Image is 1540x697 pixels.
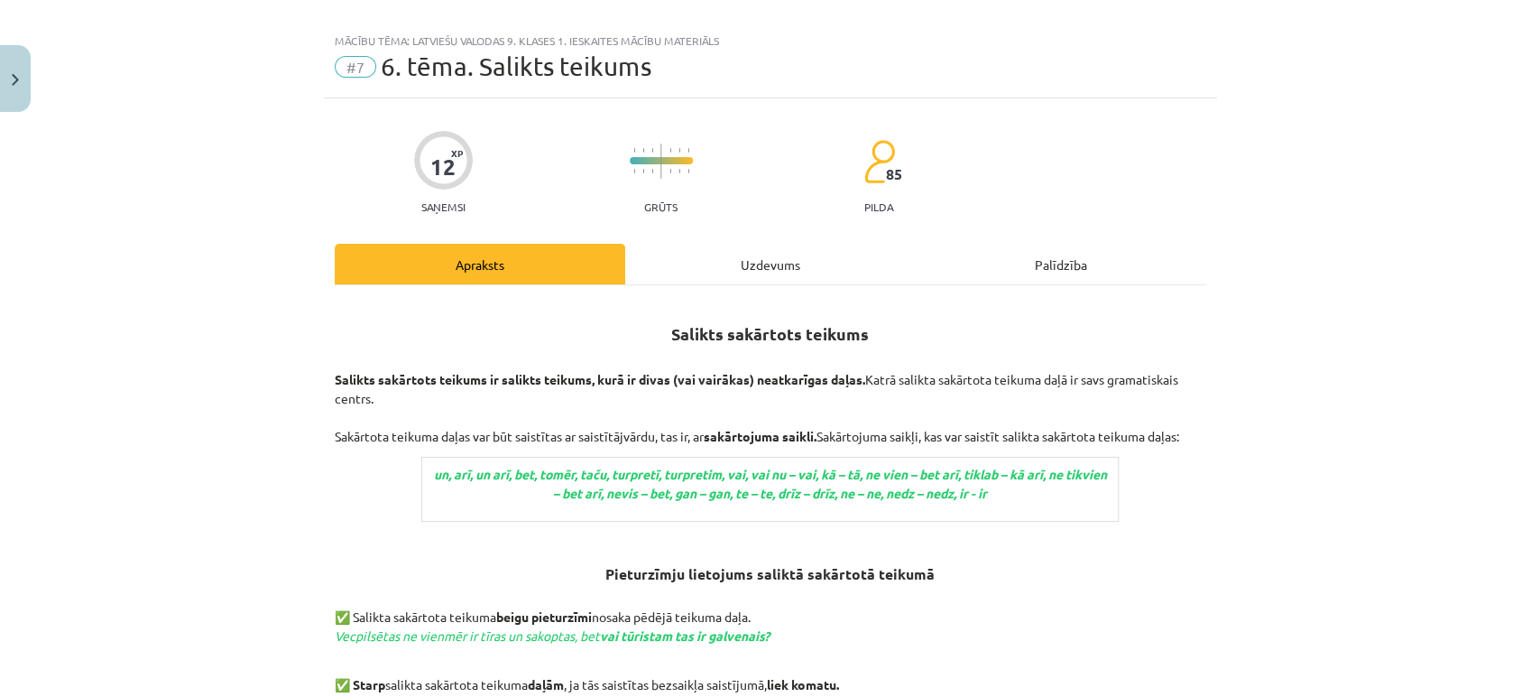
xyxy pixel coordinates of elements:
strong: beigu pieturzīmi [496,609,592,625]
p: pilda [864,200,893,213]
span: 85 [886,166,902,182]
img: icon-short-line-57e1e144782c952c97e751825c79c345078a6d821885a25fce030b3d8c18986b.svg [687,148,689,153]
strong: Salikts sakārtots teikums [671,323,869,344]
img: icon-short-line-57e1e144782c952c97e751825c79c345078a6d821885a25fce030b3d8c18986b.svg [651,169,653,173]
div: Palīdzība [916,244,1206,284]
i: un, arī, un arī, bet, tomēr, taču, turpretī, turpretim, vai, vai nu – vai, kā – tā, ne vien – bet... [433,466,1106,501]
strong: daļām [528,676,564,692]
img: icon-short-line-57e1e144782c952c97e751825c79c345078a6d821885a25fce030b3d8c18986b.svg [678,148,680,153]
div: 12 [430,154,456,180]
div: Uzdevums [625,244,916,284]
strong: liek komatu. [767,676,839,692]
img: icon-short-line-57e1e144782c952c97e751825c79c345078a6d821885a25fce030b3d8c18986b.svg [678,169,680,173]
strong: Salikts sakārtots teikums ir salikts teikums, kurā ir divas (vai vairākas) neatkarīgas daļas. [335,371,865,387]
img: icon-short-line-57e1e144782c952c97e751825c79c345078a6d821885a25fce030b3d8c18986b.svg [651,148,653,153]
div: Mācību tēma: Latviešu valodas 9. klases 1. ieskaites mācību materiāls [335,34,1206,47]
span: 6. tēma. Salikts teikums [381,51,651,81]
img: icon-short-line-57e1e144782c952c97e751825c79c345078a6d821885a25fce030b3d8c18986b.svg [669,169,671,173]
img: icon-long-line-d9ea69661e0d244f92f715978eff75569469978d946b2353a9bb055b3ed8787d.svg [660,144,662,179]
img: icon-short-line-57e1e144782c952c97e751825c79c345078a6d821885a25fce030b3d8c18986b.svg [687,169,689,173]
img: icon-short-line-57e1e144782c952c97e751825c79c345078a6d821885a25fce030b3d8c18986b.svg [669,148,671,153]
p: Katrā salikta sakārtota teikuma daļā ir savs gramatiskais centrs. Sakārtota teikuma daļas var būt... [335,370,1206,446]
img: icon-short-line-57e1e144782c952c97e751825c79c345078a6d821885a25fce030b3d8c18986b.svg [642,148,644,153]
span: #7 [335,56,376,78]
b: Pieturzīmju lietojums saliktā sakārtotā teikumā [605,564,935,583]
strong: sakārtojuma saikli. [704,428,816,444]
img: icon-short-line-57e1e144782c952c97e751825c79c345078a6d821885a25fce030b3d8c18986b.svg [642,169,644,173]
img: icon-short-line-57e1e144782c952c97e751825c79c345078a6d821885a25fce030b3d8c18986b.svg [633,148,635,153]
span: Vecpilsētas ne vienmēr ir tīras un sakoptas, bet [335,627,770,644]
strong: vai tūristam tas ir galvenais? [600,627,770,644]
p: Saņemsi [414,200,473,213]
p: ✅ Salikta sakārtota teikuma nosaka pēdējā teikuma daļa. [335,608,1206,664]
strong: ✅ Starp [335,676,385,692]
img: icon-short-line-57e1e144782c952c97e751825c79c345078a6d821885a25fce030b3d8c18986b.svg [633,169,635,173]
img: students-c634bb4e5e11cddfef0936a35e636f08e4e9abd3cc4e673bd6f9a4125e45ecb1.svg [863,139,895,184]
div: Apraksts [335,244,625,284]
span: XP [451,148,463,158]
p: Grūts [644,200,678,213]
img: icon-close-lesson-0947bae3869378f0d4975bcd49f059093ad1ed9edebbc8119c70593378902aed.svg [12,74,19,86]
